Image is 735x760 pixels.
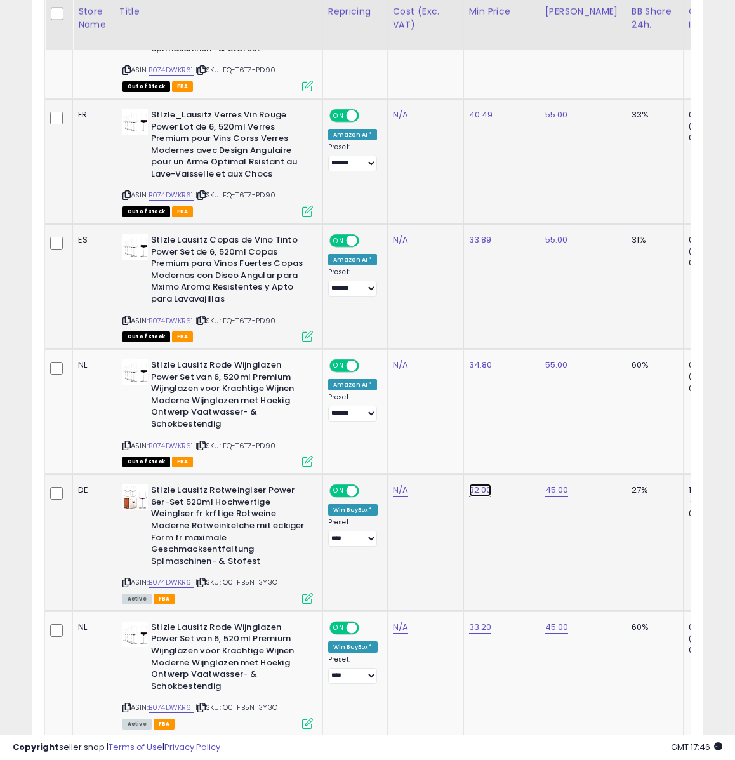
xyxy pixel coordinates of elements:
a: 45.00 [545,621,569,634]
div: seller snap | | [13,742,220,754]
span: | SKU: O0-FB5N-3Y3O [195,702,277,712]
div: NL [78,359,104,371]
b: Stlzle Lausitz Rode Wijnglazen Power Set van 6, 520ml Premium Wijnglazen voor Krachtige Wijnen Mo... [151,359,305,433]
span: All listings currently available for purchase on Amazon [122,719,152,730]
a: B074DWKR61 [149,65,194,76]
div: DE [78,484,104,496]
span: OFF [357,486,378,497]
a: 55.00 [545,359,568,371]
div: Cost (Exc. VAT) [393,5,458,32]
span: All listings that are currently out of stock and unavailable for purchase on Amazon [122,81,170,92]
a: Privacy Policy [164,741,220,753]
a: 55.00 [545,109,568,121]
a: 33.89 [469,234,492,246]
a: N/A [393,621,408,634]
span: ON [331,361,347,371]
div: NL [78,622,104,633]
a: N/A [393,234,408,246]
span: All listings that are currently out of stock and unavailable for purchase on Amazon [122,206,170,217]
div: ASIN: [122,234,313,340]
span: All listings that are currently out of stock and unavailable for purchase on Amazon [122,331,170,342]
div: ASIN: [122,359,313,465]
div: Min Price [469,5,534,18]
a: B074DWKR61 [149,441,194,451]
a: B074DWKR61 [149,316,194,326]
div: Preset: [328,143,378,171]
b: Stlzle Lausitz Copas de Vino Tinto Power Set de 6, 520ml Copas Premium para Vinos Fuertes Copas M... [151,234,305,308]
span: OFF [357,236,378,246]
div: [PERSON_NAME] [545,5,621,18]
span: | SKU: FQ-T6TZ-PD90 [195,190,275,200]
div: BB Share 24h. [632,5,678,32]
div: 27% [632,484,673,496]
div: 60% [632,622,673,633]
span: | SKU: FQ-T6TZ-PD90 [195,65,275,75]
div: Preset: [328,393,378,422]
a: B074DWKR61 [149,702,194,713]
img: 31k0awafPlL._SL40_.jpg [122,234,148,260]
a: N/A [393,359,408,371]
span: All listings currently available for purchase on Amazon [122,594,152,604]
a: Terms of Use [109,741,162,753]
span: FBA [172,457,194,467]
img: 41qsVu-9llL._SL40_.jpg [122,484,148,510]
span: FBA [172,81,194,92]
b: Stlzle_Lausitz Verres Vin Rouge Power Lot de 6, 520ml Verres Premium pour Vins Corss Verres Moder... [151,109,305,183]
span: FBA [172,206,194,217]
span: | SKU: FQ-T6TZ-PD90 [195,441,275,451]
a: 40.49 [469,109,493,121]
div: Win BuyBox * [328,504,378,516]
small: (0%) [689,371,706,382]
b: Stlzle Lausitz Rotweinglser Power 6er-Set 520ml Hochwertige Weinglser fr krftige Rotweine Moderne... [151,484,305,570]
div: 31% [632,234,673,246]
div: Repricing [328,5,382,18]
span: FBA [172,331,194,342]
div: Amazon AI * [328,129,378,140]
a: N/A [393,109,408,121]
small: (0%) [689,246,706,257]
a: B074DWKR61 [149,190,194,201]
span: FBA [154,594,175,604]
span: All listings that are currently out of stock and unavailable for purchase on Amazon [122,457,170,467]
span: | SKU: FQ-T6TZ-PD90 [195,316,275,326]
img: 31k0awafPlL._SL40_.jpg [122,622,148,647]
span: ON [331,110,347,121]
strong: Copyright [13,741,59,753]
div: Preset: [328,655,378,684]
div: 33% [632,109,673,121]
a: B074DWKR61 [149,577,194,588]
img: 31k0awafPlL._SL40_.jpg [122,109,148,135]
a: 32.00 [469,484,492,497]
div: ES [78,234,104,246]
span: OFF [357,622,378,633]
small: (0%) [689,121,706,131]
span: | SKU: O0-FB5N-3Y3O [195,577,277,587]
a: N/A [393,484,408,497]
b: Stlzle Lausitz Rode Wijnglazen Power Set van 6, 520ml Premium Wijnglazen voor Krachtige Wijnen Mo... [151,622,305,695]
span: OFF [357,110,378,121]
small: (0%) [689,634,706,644]
div: ASIN: [122,109,313,215]
a: 45.00 [545,484,569,497]
span: 2025-09-17 17:46 GMT [671,741,722,753]
div: Title [119,5,317,18]
div: Preset: [328,518,378,547]
div: Amazon AI * [328,379,378,390]
span: OFF [357,361,378,371]
span: ON [331,622,347,633]
div: FR [78,109,104,121]
a: 33.20 [469,621,492,634]
div: Preset: [328,268,378,297]
div: Amazon AI * [328,254,378,265]
span: ON [331,486,347,497]
div: 60% [632,359,673,371]
div: Store Name [78,5,109,32]
div: Ordered Items [689,5,735,32]
div: Win BuyBox * [328,641,378,653]
div: ASIN: [122,484,313,603]
img: 31k0awafPlL._SL40_.jpg [122,359,148,385]
span: FBA [154,719,175,730]
a: 34.80 [469,359,493,371]
a: 55.00 [545,234,568,246]
span: ON [331,236,347,246]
